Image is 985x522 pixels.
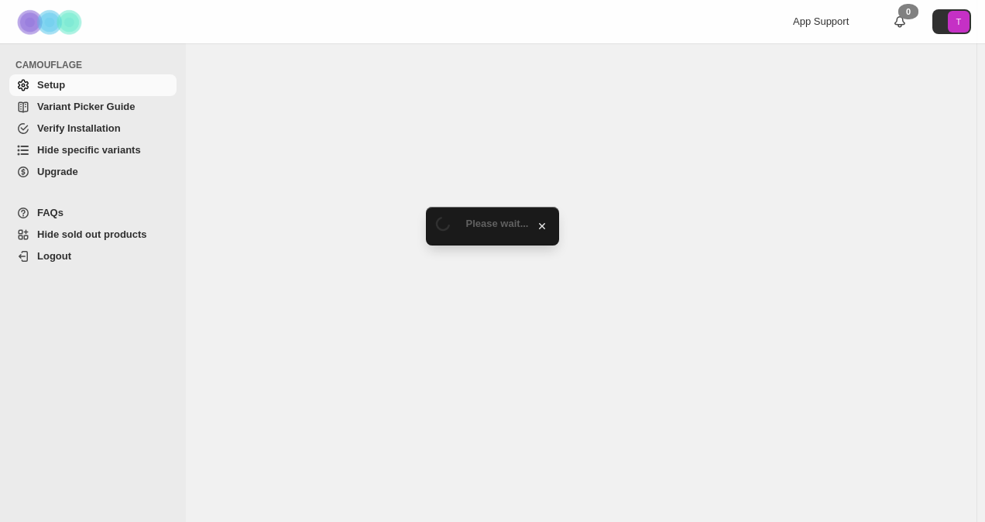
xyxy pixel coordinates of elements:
[37,122,121,134] span: Verify Installation
[37,79,65,91] span: Setup
[9,74,177,96] a: Setup
[37,250,71,262] span: Logout
[37,166,78,177] span: Upgrade
[9,96,177,118] a: Variant Picker Guide
[37,228,147,240] span: Hide sold out products
[892,14,908,29] a: 0
[37,144,141,156] span: Hide specific variants
[37,207,63,218] span: FAQs
[9,161,177,183] a: Upgrade
[9,139,177,161] a: Hide specific variants
[9,224,177,246] a: Hide sold out products
[15,59,178,71] span: CAMOUFLAGE
[932,9,971,34] button: Avatar with initials T
[37,101,135,112] span: Variant Picker Guide
[9,202,177,224] a: FAQs
[948,11,970,33] span: Avatar with initials T
[898,4,918,19] div: 0
[9,246,177,267] a: Logout
[956,17,962,26] text: T
[793,15,849,27] span: App Support
[9,118,177,139] a: Verify Installation
[12,1,90,43] img: Camouflage
[466,218,529,229] span: Please wait...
